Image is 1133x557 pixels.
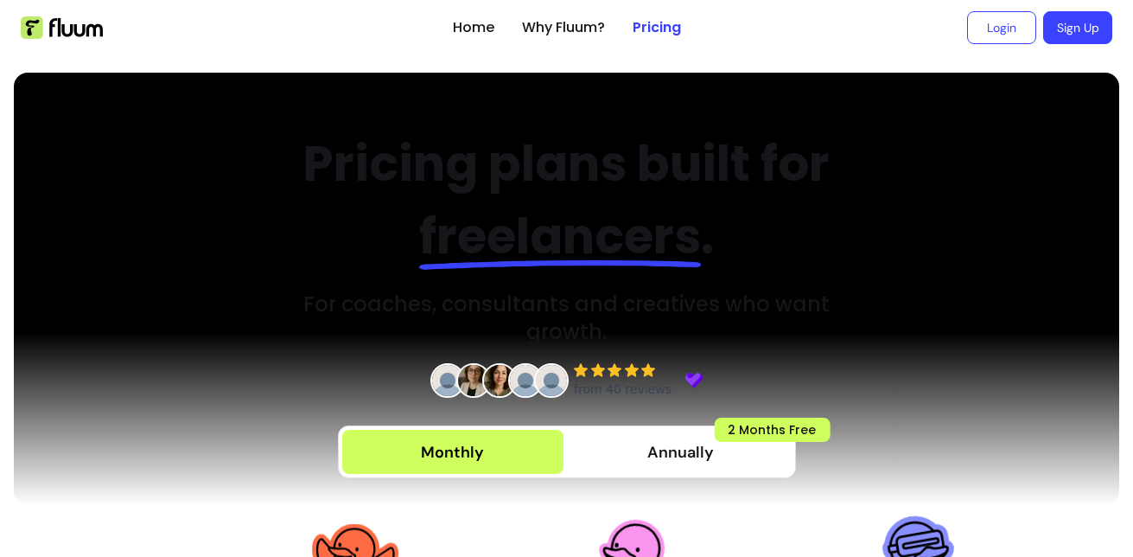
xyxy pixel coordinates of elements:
img: Fluum Logo [21,16,103,39]
span: freelancers [419,202,701,271]
a: Home [453,17,494,38]
span: Annually [647,440,714,464]
a: Why Fluum? [522,17,605,38]
span: 2 Months Free [714,418,830,442]
h2: Pricing plans built for . [274,128,859,273]
a: Sign Up [1043,11,1112,44]
h3: For coaches, consultants and creatives who want growth. [274,291,859,346]
a: Login [967,11,1036,44]
div: Monthly [421,440,484,464]
a: Pricing [633,17,681,38]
